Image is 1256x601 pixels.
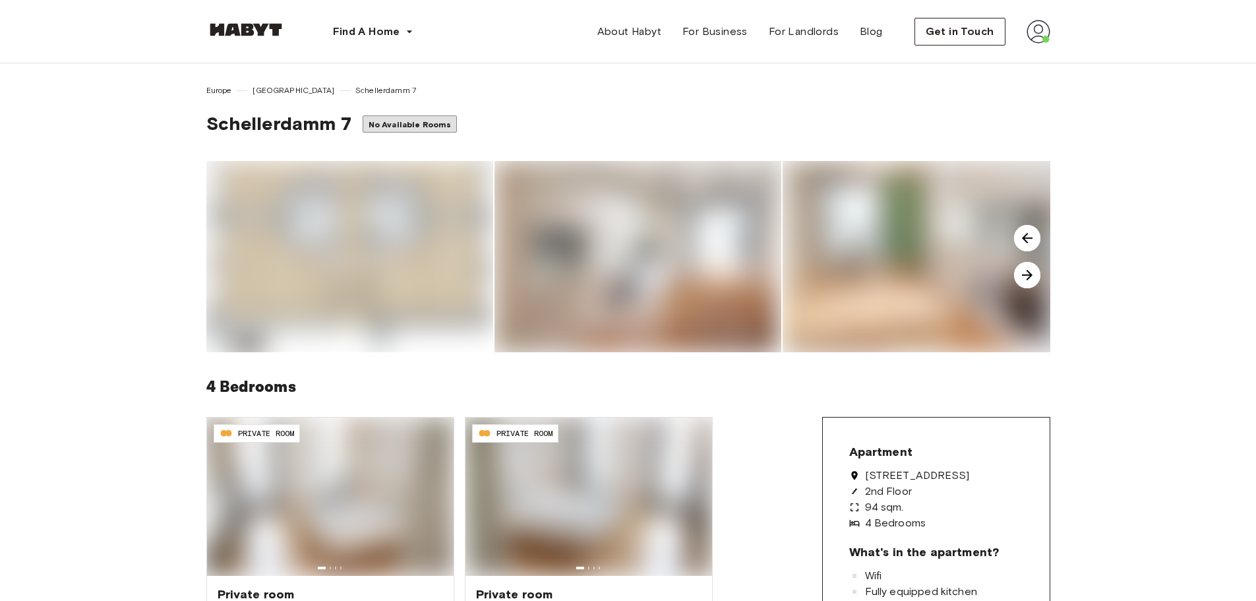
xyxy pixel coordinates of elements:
span: Find A Home [333,24,400,40]
img: Habyt [206,23,285,36]
span: About Habyt [597,24,661,40]
span: For Business [682,24,748,40]
img: image-carousel-arrow [1014,225,1040,251]
span: PRIVATE ROOM [496,427,553,439]
span: PRIVATE ROOM [238,427,295,439]
span: 2nd Floor [865,486,912,497]
span: Schellerdamm 7 [206,112,352,135]
span: [GEOGRAPHIC_DATA] [253,84,334,96]
a: For Business [672,18,758,45]
a: About Habyt [587,18,672,45]
span: For Landlords [769,24,839,40]
span: Get in Touch [926,24,994,40]
span: Blog [860,24,883,40]
span: 4 Bedrooms [865,518,926,528]
button: Get in Touch [914,18,1005,46]
span: Europe [206,84,232,96]
span: Wifi [865,571,882,581]
img: image-carousel-arrow [1014,262,1040,288]
span: Schellerdamm 7 [355,84,416,96]
img: image [783,161,1069,352]
a: Blog [849,18,893,45]
span: [STREET_ADDRESS] [865,470,969,481]
img: image [206,161,493,352]
img: avatar [1027,20,1050,44]
img: Image of the room [465,418,712,576]
span: No Available Rooms [369,119,452,129]
img: Image of the room [207,418,454,576]
span: Apartment [849,444,912,460]
span: Fully equipped kitchen [865,586,977,597]
span: What's in the apartment? [849,544,1000,560]
h6: 4 Bedrooms [206,373,1050,401]
img: image [494,161,781,352]
button: Find A Home [322,18,424,45]
a: For Landlords [758,18,849,45]
span: 94 sqm. [865,502,904,513]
